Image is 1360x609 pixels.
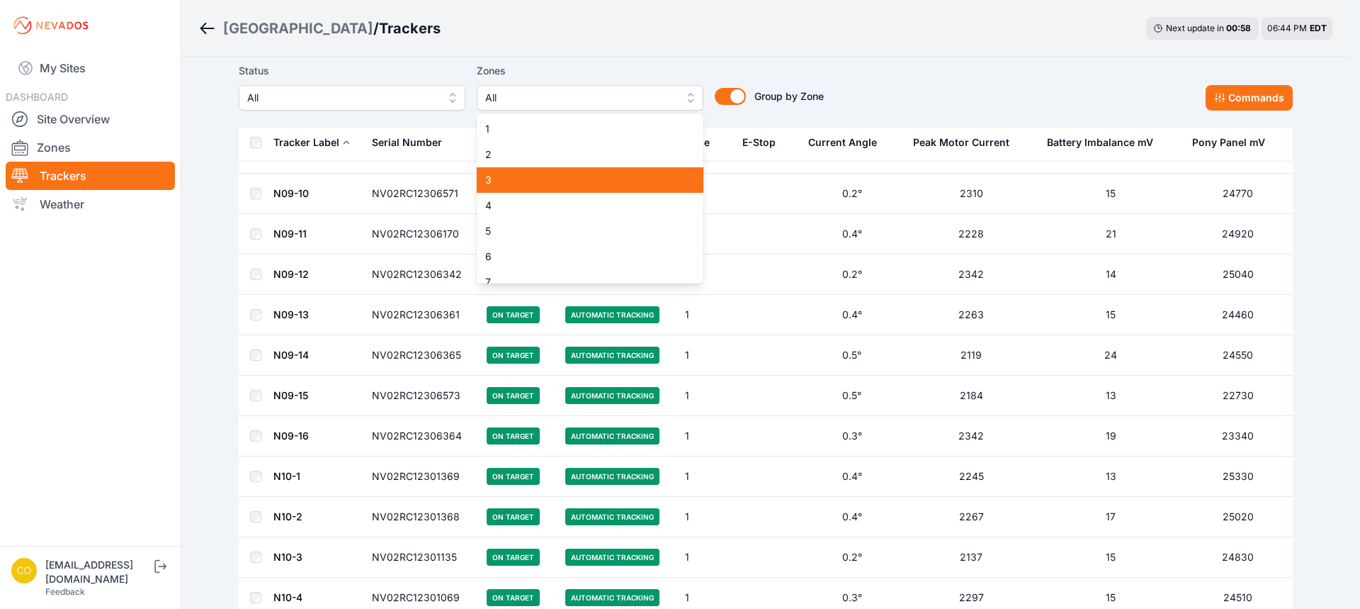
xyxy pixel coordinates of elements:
span: 6 [485,250,678,264]
span: 4 [485,199,678,213]
button: All [477,85,703,111]
span: 1 [485,122,678,136]
span: 2 [485,147,678,162]
span: 7 [485,275,678,289]
span: 5 [485,224,678,238]
div: All [477,113,703,284]
span: 3 [485,173,678,187]
span: All [485,89,675,106]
